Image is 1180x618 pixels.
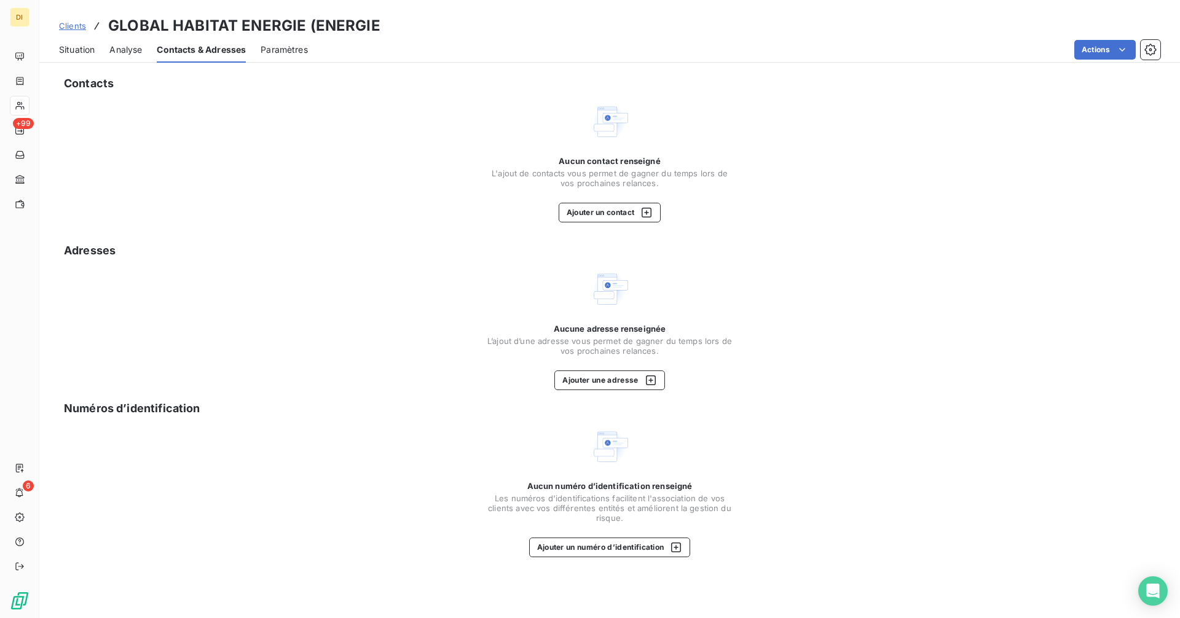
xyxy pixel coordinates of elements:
[23,480,34,491] span: 6
[59,21,86,31] span: Clients
[10,7,29,27] div: DI
[554,370,664,390] button: Ajouter une adresse
[529,538,691,557] button: Ajouter un numéro d’identification
[64,400,200,417] h5: Numéros d’identification
[559,203,661,222] button: Ajouter un contact
[64,242,116,259] h5: Adresses
[64,75,114,92] h5: Contacts
[108,15,380,37] h3: GLOBAL HABITAT ENERGIE (ENERGIE
[13,118,34,129] span: +99
[1074,40,1136,60] button: Actions
[157,44,246,56] span: Contacts & Adresses
[590,269,629,308] img: Empty state
[59,44,95,56] span: Situation
[59,20,86,32] a: Clients
[527,481,693,491] span: Aucun numéro d’identification renseigné
[109,44,142,56] span: Analyse
[487,168,733,188] span: L'ajout de contacts vous permet de gagner du temps lors de vos prochaines relances.
[590,102,629,141] img: Empty state
[10,591,29,611] img: Logo LeanPay
[1138,576,1168,606] div: Open Intercom Messenger
[487,493,733,523] span: Les numéros d'identifications facilitent l'association de vos clients avec vos différentes entité...
[554,324,666,334] span: Aucune adresse renseignée
[261,44,308,56] span: Paramètres
[590,427,629,466] img: Empty state
[487,336,733,356] span: L’ajout d’une adresse vous permet de gagner du temps lors de vos prochaines relances.
[559,156,660,166] span: Aucun contact renseigné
